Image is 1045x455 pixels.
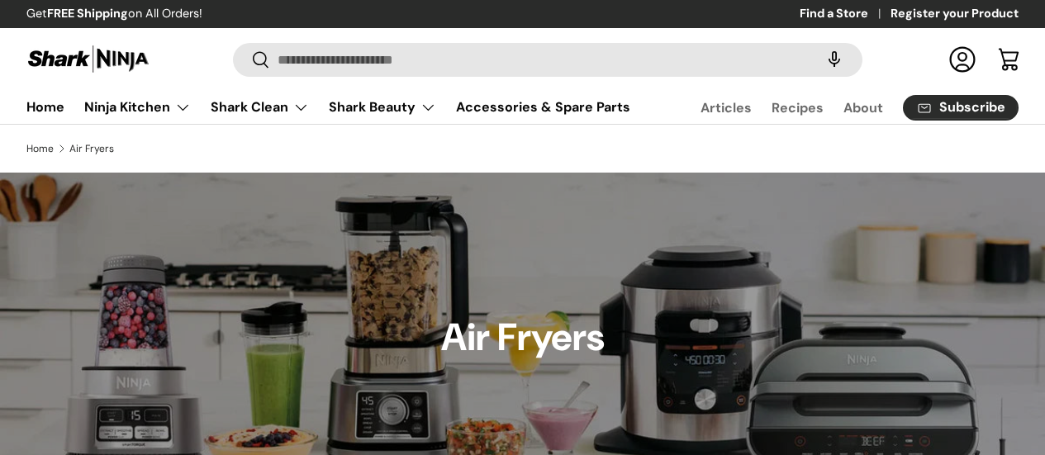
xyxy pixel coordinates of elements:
nav: Secondary [661,91,1019,124]
nav: Breadcrumbs [26,141,1019,156]
a: Home [26,144,54,154]
a: About [843,92,883,124]
img: Shark Ninja Philippines [26,43,150,75]
a: Ninja Kitchen [84,91,191,124]
a: Register your Product [891,5,1019,23]
strong: FREE Shipping [47,6,128,21]
p: Get on All Orders! [26,5,202,23]
a: Subscribe [903,95,1019,121]
summary: Shark Clean [201,91,319,124]
speech-search-button: Search by voice [808,41,861,78]
a: Articles [701,92,752,124]
a: Shark Beauty [329,91,436,124]
nav: Primary [26,91,630,124]
summary: Ninja Kitchen [74,91,201,124]
a: Home [26,91,64,123]
a: Find a Store [800,5,891,23]
h1: Air Fryers [441,314,605,362]
span: Subscribe [939,101,1005,114]
a: Accessories & Spare Parts [456,91,630,123]
a: Recipes [772,92,824,124]
summary: Shark Beauty [319,91,446,124]
a: Air Fryers [69,144,114,154]
a: Shark Clean [211,91,309,124]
